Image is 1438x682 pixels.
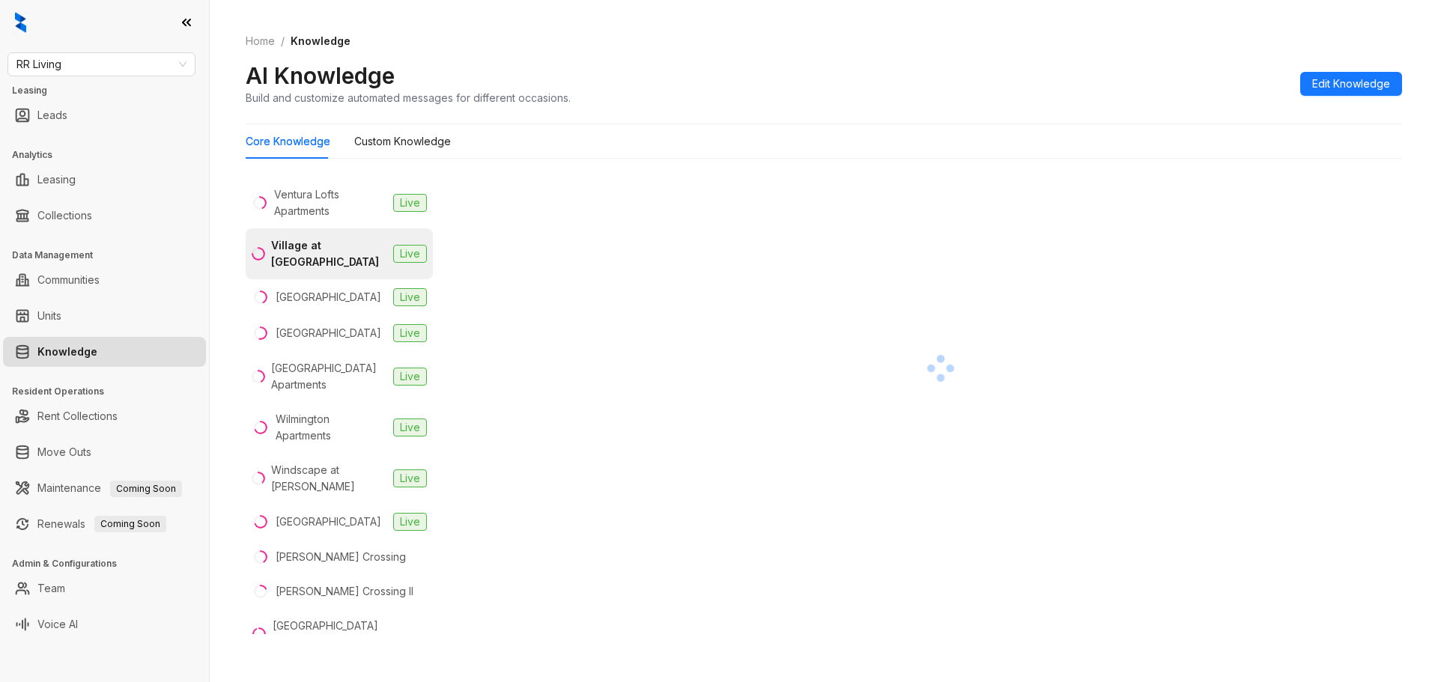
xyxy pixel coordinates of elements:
[393,194,427,212] span: Live
[246,90,571,106] div: Build and customize automated messages for different occasions.
[3,509,206,539] li: Renewals
[3,337,206,367] li: Knowledge
[3,301,206,331] li: Units
[3,165,206,195] li: Leasing
[12,148,209,162] h3: Analytics
[276,325,381,341] div: [GEOGRAPHIC_DATA]
[393,324,427,342] span: Live
[12,385,209,398] h3: Resident Operations
[276,411,387,444] div: Wilmington Apartments
[37,401,118,431] a: Rent Collections
[37,609,78,639] a: Voice AI
[354,133,451,150] div: Custom Knowledge
[3,265,206,295] li: Communities
[37,573,65,603] a: Team
[246,133,330,150] div: Core Knowledge
[393,513,427,531] span: Live
[16,53,186,76] span: RR Living
[276,289,381,305] div: [GEOGRAPHIC_DATA]
[271,360,387,393] div: [GEOGRAPHIC_DATA] Apartments
[12,84,209,97] h3: Leasing
[1300,72,1402,96] button: Edit Knowledge
[281,33,285,49] li: /
[276,514,381,530] div: [GEOGRAPHIC_DATA]
[393,245,427,263] span: Live
[12,249,209,262] h3: Data Management
[271,462,387,495] div: Windscape at [PERSON_NAME]
[37,165,76,195] a: Leasing
[3,401,206,431] li: Rent Collections
[37,265,100,295] a: Communities
[37,337,97,367] a: Knowledge
[3,473,206,503] li: Maintenance
[276,549,406,565] div: [PERSON_NAME] Crossing
[276,583,413,600] div: [PERSON_NAME] Crossing II
[3,201,206,231] li: Collections
[393,368,427,386] span: Live
[15,12,26,33] img: logo
[37,509,166,539] a: RenewalsComing Soon
[271,237,387,270] div: Village at [GEOGRAPHIC_DATA]
[393,469,427,487] span: Live
[3,100,206,130] li: Leads
[37,437,91,467] a: Move Outs
[246,61,395,90] h2: AI Knowledge
[37,301,61,331] a: Units
[12,557,209,570] h3: Admin & Configurations
[273,618,427,651] div: [GEOGRAPHIC_DATA][PERSON_NAME]
[3,609,206,639] li: Voice AI
[243,33,278,49] a: Home
[3,437,206,467] li: Move Outs
[110,481,182,497] span: Coming Soon
[37,201,92,231] a: Collections
[37,100,67,130] a: Leads
[393,288,427,306] span: Live
[3,573,206,603] li: Team
[94,516,166,532] span: Coming Soon
[291,34,351,47] span: Knowledge
[274,186,387,219] div: Ventura Lofts Apartments
[1312,76,1390,92] span: Edit Knowledge
[393,418,427,436] span: Live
